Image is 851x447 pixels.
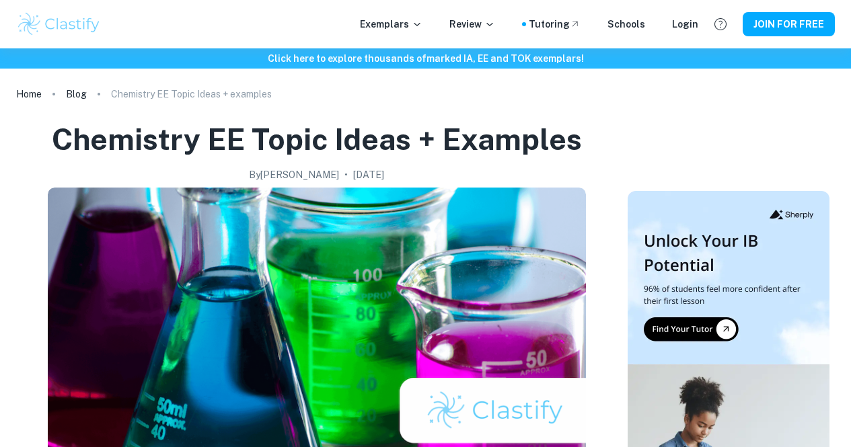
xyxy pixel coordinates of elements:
[16,85,42,104] a: Home
[111,87,272,101] p: Chemistry EE Topic Ideas + examples
[709,13,732,36] button: Help and Feedback
[743,12,835,36] button: JOIN FOR FREE
[66,85,87,104] a: Blog
[353,167,384,182] h2: [DATE]
[672,17,698,32] a: Login
[3,51,848,66] h6: Click here to explore thousands of marked IA, EE and TOK exemplars !
[360,17,422,32] p: Exemplars
[449,17,495,32] p: Review
[529,17,581,32] a: Tutoring
[16,11,102,38] img: Clastify logo
[249,167,339,182] h2: By [PERSON_NAME]
[607,17,645,32] a: Schools
[52,120,582,159] h1: Chemistry EE Topic Ideas + examples
[344,167,348,182] p: •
